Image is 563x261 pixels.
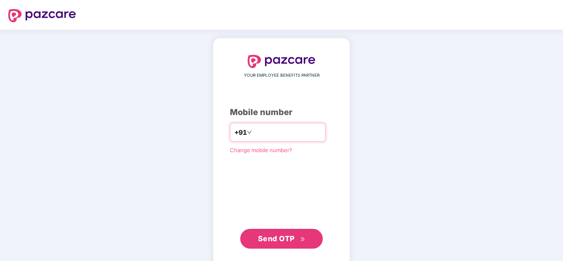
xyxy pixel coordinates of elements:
div: Mobile number [230,106,333,119]
img: logo [248,55,315,68]
img: logo [8,9,76,22]
a: Change mobile number? [230,147,292,153]
span: double-right [300,237,305,242]
span: down [247,130,252,135]
button: Send OTPdouble-right [240,229,323,249]
span: Send OTP [258,234,295,243]
span: YOUR EMPLOYEE BENEFITS PARTNER [244,72,319,79]
span: +91 [234,127,247,138]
